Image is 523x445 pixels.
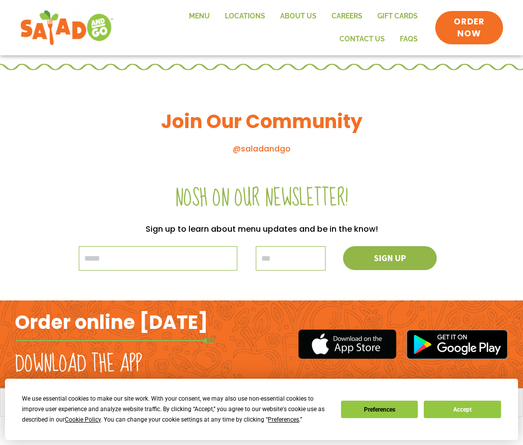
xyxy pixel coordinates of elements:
span: Cookie Policy [65,416,101,423]
a: Menu [181,5,217,28]
div: We use essential cookies to make our site work. With your consent, we may also use non-essential ... [22,394,329,425]
img: new-SAG-logo-768×292 [20,8,114,48]
button: Preferences [341,401,418,418]
a: Careers [324,5,370,28]
a: @saladandgo [233,143,291,154]
div: Cookie Consent Prompt [5,379,518,440]
a: GIFT CARDS [370,5,425,28]
p: Sign up to learn about menu updates and be in the know! [20,222,503,236]
h3: Join Our Community [20,109,503,134]
nav: Menu [124,5,425,50]
button: Accept [424,401,501,418]
a: FAQs [392,28,425,51]
img: appstore [298,328,396,360]
h2: Download the app [15,350,142,378]
a: ORDER NOW [435,11,503,45]
span: Sign up [374,254,406,263]
a: Locations [217,5,273,28]
button: Sign up [343,246,437,270]
img: google_play [406,329,508,359]
span: Preferences [268,416,299,423]
h2: Nosh on our newsletter! [20,184,503,212]
h2: Order online [DATE] [15,310,208,334]
a: Contact Us [332,28,392,51]
span: ORDER NOW [445,16,493,40]
img: fork [15,338,214,343]
a: About Us [273,5,324,28]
